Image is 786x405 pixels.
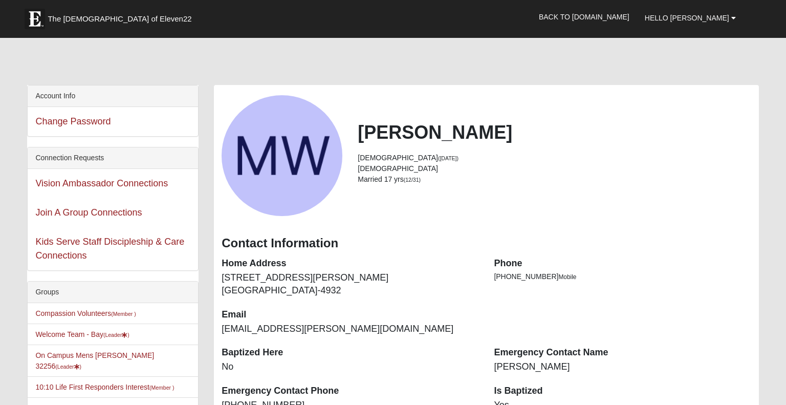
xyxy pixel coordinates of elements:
[103,332,129,338] small: (Leader )
[558,273,576,281] span: Mobile
[35,178,168,188] a: Vision Ambassador Connections
[494,346,751,359] dt: Emergency Contact Name
[35,116,111,126] a: Change Password
[637,5,744,31] a: Hello [PERSON_NAME]
[19,4,224,29] a: The [DEMOGRAPHIC_DATA] of Eleven22
[35,207,142,218] a: Join A Group Connections
[222,271,478,297] dd: [STREET_ADDRESS][PERSON_NAME] [GEOGRAPHIC_DATA]-4932
[55,364,81,370] small: (Leader )
[222,236,751,251] h3: Contact Information
[28,282,198,303] div: Groups
[35,309,136,317] a: Compassion Volunteers(Member )
[35,351,154,370] a: On Campus Mens [PERSON_NAME] 32256(Leader)
[494,271,751,282] li: [PHONE_NUMBER]
[494,385,751,398] dt: Is Baptized
[358,153,751,163] li: [DEMOGRAPHIC_DATA]
[645,14,729,22] span: Hello [PERSON_NAME]
[358,121,751,143] h2: [PERSON_NAME]
[438,155,458,161] small: ([DATE])
[222,95,342,216] a: View Fullsize Photo
[35,330,129,338] a: Welcome Team - Bay(Leader)
[404,177,421,183] small: (12/31)
[222,360,478,374] dd: No
[358,163,751,174] li: [DEMOGRAPHIC_DATA]
[35,237,184,261] a: Kids Serve Staff Discipleship & Care Connections
[494,360,751,374] dd: [PERSON_NAME]
[531,4,637,30] a: Back to [DOMAIN_NAME]
[222,308,478,322] dt: Email
[222,385,478,398] dt: Emergency Contact Phone
[358,174,751,185] li: Married 17 yrs
[28,147,198,169] div: Connection Requests
[25,9,45,29] img: Eleven22 logo
[222,346,478,359] dt: Baptized Here
[149,385,174,391] small: (Member )
[222,257,478,270] dt: Home Address
[28,86,198,107] div: Account Info
[222,323,478,336] dd: [EMAIL_ADDRESS][PERSON_NAME][DOMAIN_NAME]
[111,311,136,317] small: (Member )
[48,14,191,24] span: The [DEMOGRAPHIC_DATA] of Eleven22
[35,383,174,391] a: 10:10 Life First Responders Interest(Member )
[494,257,751,270] dt: Phone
